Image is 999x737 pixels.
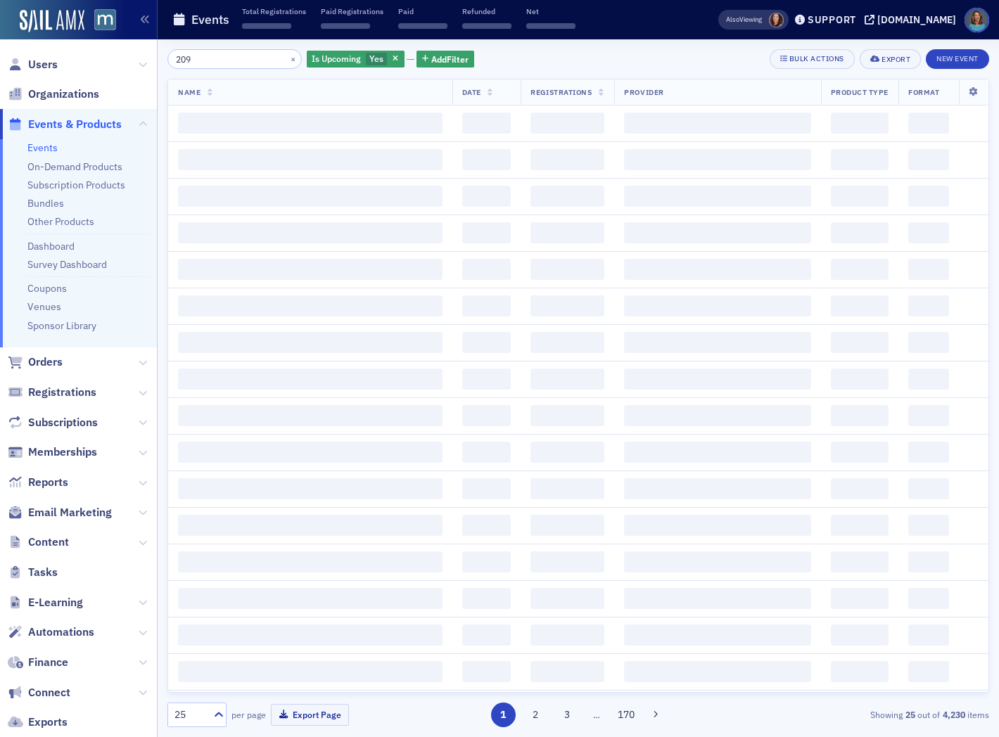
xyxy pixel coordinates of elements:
span: ‌ [530,186,604,207]
span: ‌ [908,295,949,316]
a: Dashboard [27,240,75,252]
span: E-Learning [28,595,83,610]
span: ‌ [178,149,443,170]
button: New Event [926,49,989,69]
span: ‌ [831,442,889,463]
div: Also [726,15,739,24]
span: ‌ [530,588,604,609]
span: ‌ [178,442,443,463]
span: ‌ [530,149,604,170]
img: SailAMX [20,10,84,32]
button: 1 [491,703,516,727]
span: ‌ [462,405,511,426]
span: ‌ [462,368,511,390]
span: ‌ [831,478,889,499]
span: ‌ [831,113,889,134]
button: 2 [523,703,547,727]
span: Content [28,534,69,550]
button: Bulk Actions [770,49,855,69]
span: ‌ [624,588,810,609]
span: ‌ [831,259,889,280]
span: ‌ [462,515,511,536]
span: ‌ [831,661,889,682]
span: ‌ [908,515,949,536]
span: Email Marketing [28,505,112,520]
a: E-Learning [8,595,83,610]
span: ‌ [624,624,810,646]
a: On-Demand Products [27,160,122,173]
span: ‌ [530,478,604,499]
span: Date [462,87,481,97]
a: Email Marketing [8,505,112,520]
span: Natalie Antonakas [769,13,784,27]
div: [DOMAIN_NAME] [877,13,956,26]
span: Viewing [726,15,762,25]
span: ‌ [624,368,810,390]
span: ‌ [624,405,810,426]
a: Venues [27,300,61,313]
span: ‌ [178,222,443,243]
span: ‌ [624,295,810,316]
span: ‌ [908,186,949,207]
a: Connect [8,685,70,700]
span: ‌ [462,588,511,609]
span: Format [908,87,939,97]
span: ‌ [624,332,810,353]
span: ‌ [530,332,604,353]
button: Export [860,49,921,69]
div: Support [808,13,856,26]
span: ‌ [530,515,604,536]
div: Export [882,56,910,63]
span: Product Type [831,87,889,97]
span: ‌ [831,515,889,536]
span: Tasks [28,565,58,580]
span: ‌ [831,368,889,390]
span: ‌ [242,23,291,29]
a: Sponsor Library [27,319,96,332]
a: Organizations [8,86,99,102]
span: ‌ [831,624,889,646]
div: Yes [307,51,405,68]
a: Content [8,534,69,550]
span: ‌ [530,442,604,463]
button: [DOMAIN_NAME] [865,15,961,25]
span: ‌ [178,661,443,682]
span: ‌ [908,588,949,609]
span: Orders [28,354,63,370]
p: Paid Registrations [321,6,383,16]
div: Bulk Actions [789,55,844,63]
span: Memberships [28,444,97,460]
span: ‌ [624,661,810,682]
span: ‌ [530,368,604,390]
span: ‌ [178,332,443,353]
span: Provider [624,87,663,97]
span: ‌ [530,259,604,280]
input: Search… [167,49,302,69]
a: Finance [8,655,68,670]
span: ‌ [908,442,949,463]
span: ‌ [178,551,443,572]
a: Reports [8,475,68,490]
span: ‌ [908,661,949,682]
span: ‌ [530,295,604,316]
span: ‌ [908,259,949,280]
a: Memberships [8,444,97,460]
span: Is Upcoming [312,53,361,64]
p: Refunded [462,6,511,16]
button: Export Page [271,704,349,726]
span: Connect [28,685,70,700]
span: ‌ [462,661,511,682]
h1: Events [191,11,229,28]
div: 25 [174,707,205,722]
span: ‌ [178,259,443,280]
span: ‌ [178,405,443,426]
span: ‌ [530,661,604,682]
span: Name [178,87,201,97]
span: ‌ [462,149,511,170]
a: Tasks [8,565,58,580]
span: ‌ [462,478,511,499]
span: ‌ [624,222,810,243]
span: ‌ [624,551,810,572]
span: ‌ [462,222,511,243]
span: ‌ [908,149,949,170]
